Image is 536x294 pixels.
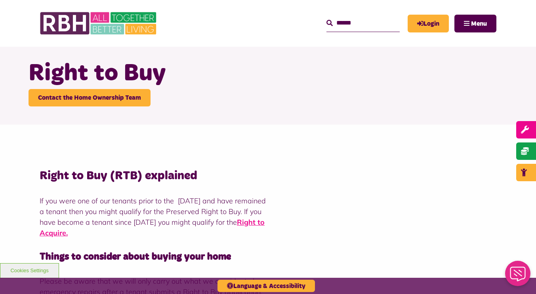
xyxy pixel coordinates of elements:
h3: Right to Buy (RTB) explained [40,168,496,184]
a: MyRBH [408,15,449,32]
input: Search [326,15,400,32]
iframe: Netcall Web Assistant for live chat [500,258,536,294]
strong: Things to consider about buying your home [40,252,231,262]
span: Menu [471,21,487,27]
button: Language & Accessibility [217,280,315,292]
iframe: YouTube video player [275,168,496,293]
button: Navigation [454,15,496,32]
img: RBH [40,8,158,39]
h1: Right to Buy [29,58,508,89]
p: If you were one of our tenants prior to the [DATE] and have remained a tenant then you might qual... [40,195,496,238]
a: Contact the Home Ownership Team [29,89,151,106]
